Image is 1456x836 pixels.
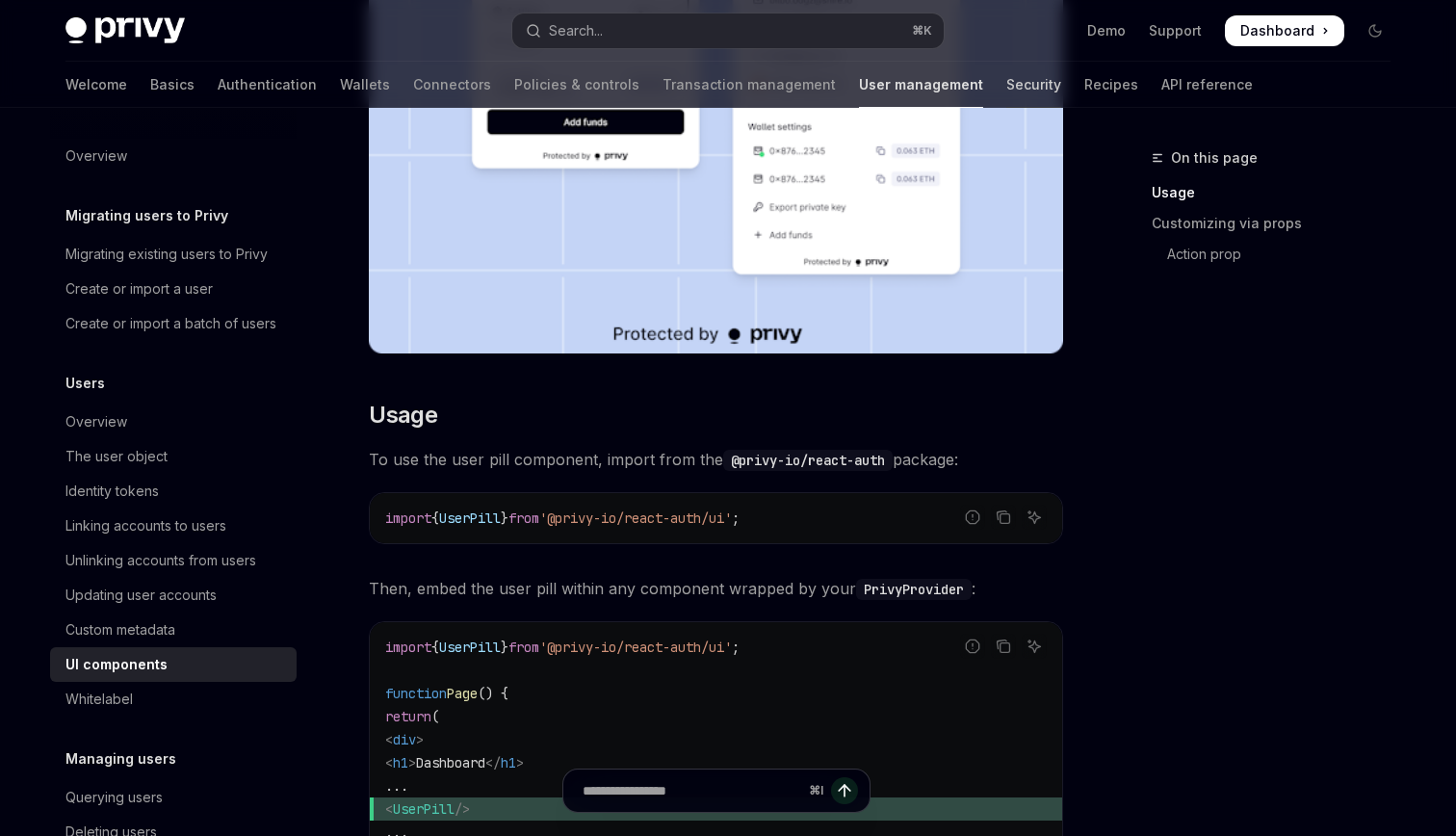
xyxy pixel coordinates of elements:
[539,509,732,527] span: '@privy-io/react-auth/ui'
[723,450,893,471] code: @privy-io/react-auth
[1225,15,1344,46] a: Dashboard
[1087,21,1126,40] a: Demo
[65,62,127,108] a: Welcome
[65,549,256,572] div: Unlinking accounts from users
[1240,21,1314,40] span: Dashboard
[478,685,508,702] span: () {
[218,62,317,108] a: Authentication
[65,786,163,809] div: Querying users
[50,272,297,306] a: Create or import a user
[65,480,159,503] div: Identity tokens
[663,62,836,108] a: Transaction management
[1152,208,1406,239] a: Customizing via props
[1006,62,1061,108] a: Security
[65,144,127,168] div: Overview
[508,639,539,656] span: from
[501,639,508,656] span: }
[1022,634,1047,659] button: Ask AI
[1360,15,1391,46] button: Toggle dark mode
[65,618,175,641] div: Custom metadata
[385,509,431,527] span: import
[508,509,539,527] span: from
[1171,146,1258,170] span: On this page
[50,780,297,815] a: Querying users
[50,578,297,613] a: Updating user accounts
[539,639,732,656] span: '@privy-io/react-auth/ui'
[65,312,276,335] div: Create or import a batch of users
[50,543,297,578] a: Unlinking accounts from users
[960,505,985,530] button: Report incorrect code
[416,754,485,771] span: Dashboard
[856,579,972,600] code: PrivyProvider
[385,754,393,771] span: <
[65,204,228,227] h5: Migrating users to Privy
[732,509,740,527] span: ;
[385,639,431,656] span: import
[65,653,168,676] div: UI components
[50,439,297,474] a: The user object
[516,754,524,771] span: >
[393,754,408,771] span: h1
[369,446,1063,473] span: To use the user pill component, import from the package:
[65,688,133,711] div: Whitelabel
[1149,21,1202,40] a: Support
[447,685,478,702] span: Page
[960,634,985,659] button: Report incorrect code
[431,708,439,725] span: (
[912,23,932,39] span: ⌘ K
[413,62,491,108] a: Connectors
[991,505,1016,530] button: Copy the contents from the code block
[65,747,176,771] h5: Managing users
[50,682,297,717] a: Whitelabel
[501,754,516,771] span: h1
[50,139,297,173] a: Overview
[65,514,226,537] div: Linking accounts to users
[549,19,603,42] div: Search...
[485,754,501,771] span: </
[65,445,168,468] div: The user object
[431,639,439,656] span: {
[1152,177,1406,208] a: Usage
[831,777,858,804] button: Send message
[408,754,416,771] span: >
[65,584,217,607] div: Updating user accounts
[50,509,297,543] a: Linking accounts to users
[385,731,393,748] span: <
[991,634,1016,659] button: Copy the contents from the code block
[340,62,390,108] a: Wallets
[1161,62,1253,108] a: API reference
[50,474,297,509] a: Identity tokens
[369,575,1063,602] span: Then, embed the user pill within any component wrapped by your :
[65,243,268,266] div: Migrating existing users to Privy
[439,509,501,527] span: UserPill
[1152,239,1406,270] a: Action prop
[385,708,431,725] span: return
[393,731,416,748] span: div
[385,685,447,702] span: function
[50,613,297,647] a: Custom metadata
[512,13,944,48] button: Open search
[583,770,801,812] input: Ask a question...
[150,62,195,108] a: Basics
[65,372,105,395] h5: Users
[65,17,185,44] img: dark logo
[369,400,437,431] span: Usage
[859,62,983,108] a: User management
[50,405,297,439] a: Overview
[50,237,297,272] a: Migrating existing users to Privy
[50,306,297,341] a: Create or import a batch of users
[416,731,424,748] span: >
[514,62,639,108] a: Policies & controls
[732,639,740,656] span: ;
[439,639,501,656] span: UserPill
[65,277,213,300] div: Create or import a user
[501,509,508,527] span: }
[50,647,297,682] a: UI components
[65,410,127,433] div: Overview
[1084,62,1138,108] a: Recipes
[1022,505,1047,530] button: Ask AI
[431,509,439,527] span: {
